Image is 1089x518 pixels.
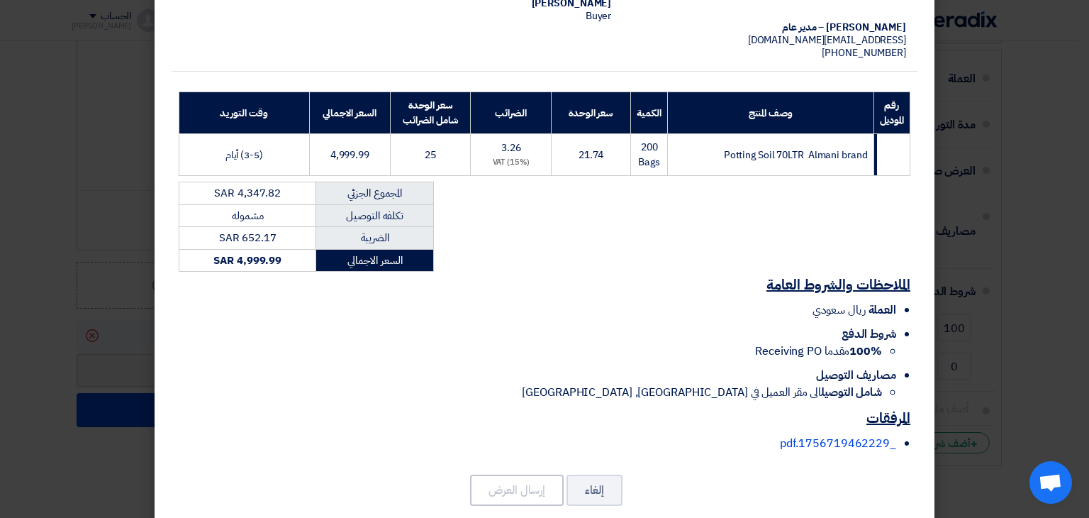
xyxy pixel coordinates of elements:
span: شروط الدفع [842,326,896,343]
td: الضريبة [316,227,434,250]
td: السعر الاجمالي [316,249,434,272]
th: وصف المنتج [667,92,873,134]
button: إرسال العرض [470,475,564,506]
span: (3-5) أيام [225,148,263,162]
span: 3.26 [501,140,521,155]
td: تكلفه التوصيل [316,204,434,227]
span: Buyer [586,9,612,23]
span: العملة [869,302,896,319]
a: دردشة مفتوحة [1029,461,1072,504]
li: الى مقر العميل في [GEOGRAPHIC_DATA], [GEOGRAPHIC_DATA] [179,384,882,401]
span: SAR 652.17 [219,230,277,246]
span: 25 [425,148,436,162]
span: 21.74 [579,148,604,162]
span: Potting Soil 70LTR Almani brand [724,148,868,162]
u: الملاحظات والشروط العامة [766,274,910,295]
span: 200 Bags [638,140,660,170]
th: الضرائب [471,92,551,134]
span: [PHONE_NUMBER] [822,45,906,60]
div: (15%) VAT [476,157,544,169]
th: الكمية [631,92,667,134]
span: 4,999.99 [330,148,369,162]
td: SAR 4,347.82 [179,182,316,205]
th: سعر الوحدة شامل الضرائب [391,92,471,134]
a: _1756719462229.pdf [780,435,896,452]
span: مصاريف التوصيل [816,367,896,384]
button: إلغاء [566,475,622,506]
span: مشموله [232,208,263,224]
th: السعر الاجمالي [309,92,391,134]
span: ريال سعودي [812,302,866,319]
th: رقم الموديل [873,92,910,134]
strong: 100% [849,343,882,360]
strong: شامل التوصيل [821,384,882,401]
strong: SAR 4,999.99 [213,253,281,268]
td: المجموع الجزئي [316,182,434,205]
th: وقت التوريد [179,92,310,134]
span: [EMAIL_ADDRESS][DOMAIN_NAME] [748,33,906,48]
th: سعر الوحدة [551,92,631,134]
span: مقدما Receiving PO [755,343,882,360]
div: [PERSON_NAME] – مدير عام [634,21,906,34]
u: المرفقات [866,407,910,429]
